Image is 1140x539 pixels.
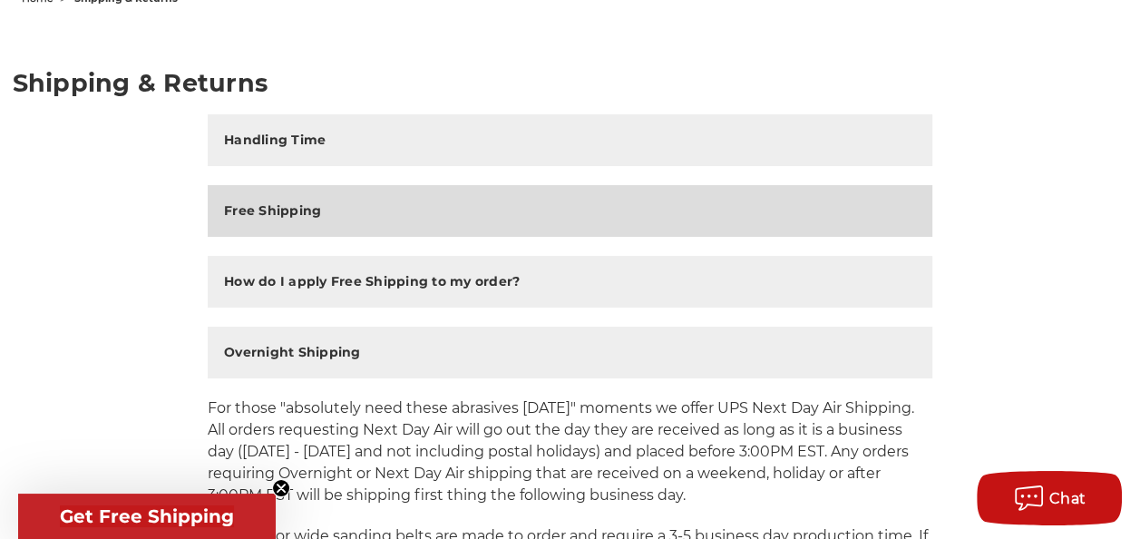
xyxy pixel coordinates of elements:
h2: Free Shipping [224,201,321,220]
button: Overnight Shipping [208,327,932,378]
button: Free Shipping [208,185,932,237]
h2: Overnight Shipping [224,343,361,362]
h2: How do I apply Free Shipping to my order? [224,272,520,291]
button: Close teaser [272,479,290,497]
div: Get Free ShippingClose teaser [18,494,276,539]
h2: Handling Time [224,131,326,150]
span: Chat [1049,490,1086,507]
button: Handling Time [208,114,932,166]
h1: Shipping & Returns [13,71,1128,95]
span: Get Free Shipping [60,505,234,527]
button: How do I apply Free Shipping to my order? [208,256,932,308]
p: For those "absolutely need these abrasives [DATE]" moments we offer UPS Next Day Air Shipping. Al... [208,397,932,506]
button: Chat [977,471,1122,525]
